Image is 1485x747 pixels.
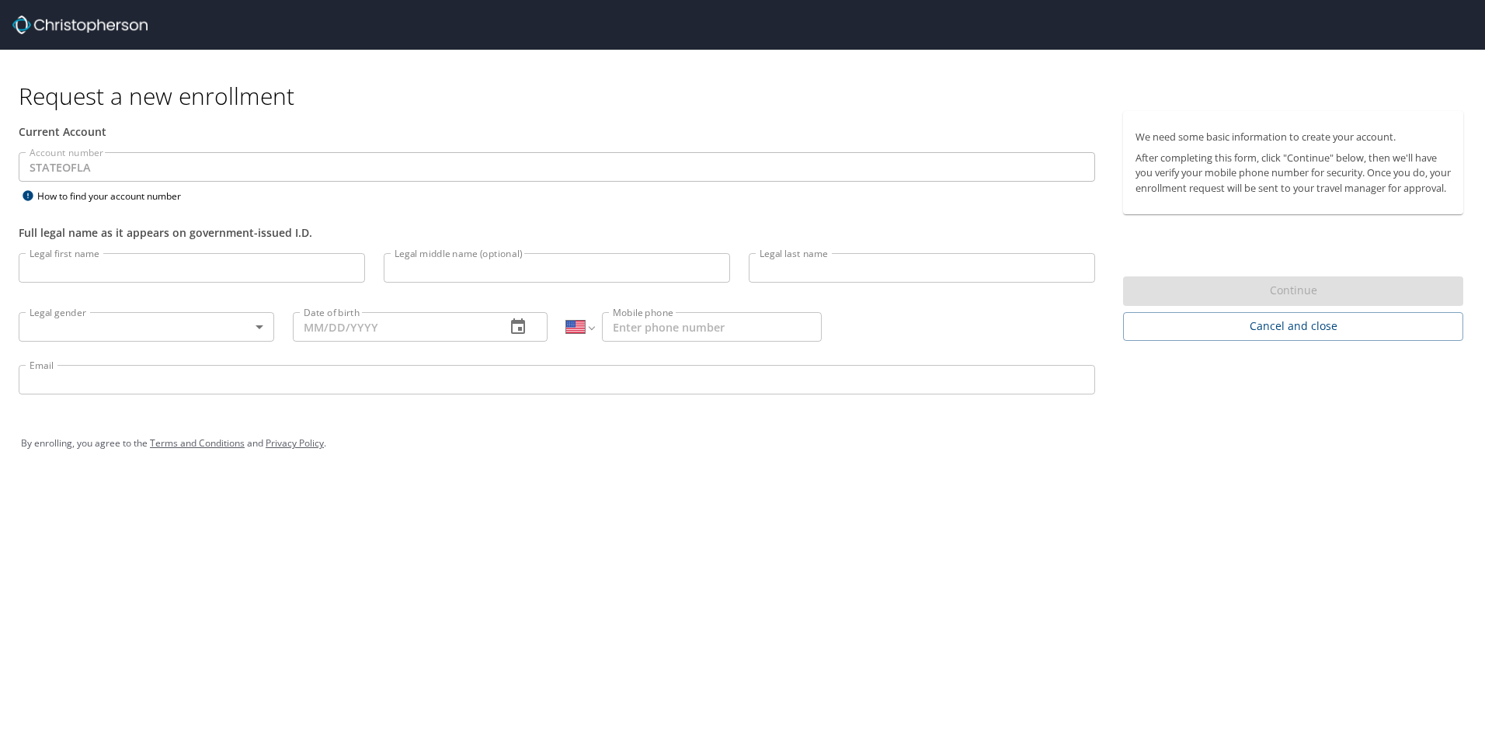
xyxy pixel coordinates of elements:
p: After completing this form, click "Continue" below, then we'll have you verify your mobile phone ... [1135,151,1451,196]
div: Current Account [19,123,1095,140]
span: Cancel and close [1135,317,1451,336]
div: How to find your account number [19,186,213,206]
input: Enter phone number [602,312,822,342]
img: cbt logo [12,16,148,34]
div: By enrolling, you agree to the and . [21,424,1464,463]
button: Cancel and close [1123,312,1463,341]
h1: Request a new enrollment [19,81,1476,111]
a: Terms and Conditions [150,436,245,450]
p: We need some basic information to create your account. [1135,130,1451,144]
div: Full legal name as it appears on government-issued I.D. [19,224,1095,241]
a: Privacy Policy [266,436,324,450]
input: MM/DD/YYYY [293,312,494,342]
div: ​ [19,312,274,342]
